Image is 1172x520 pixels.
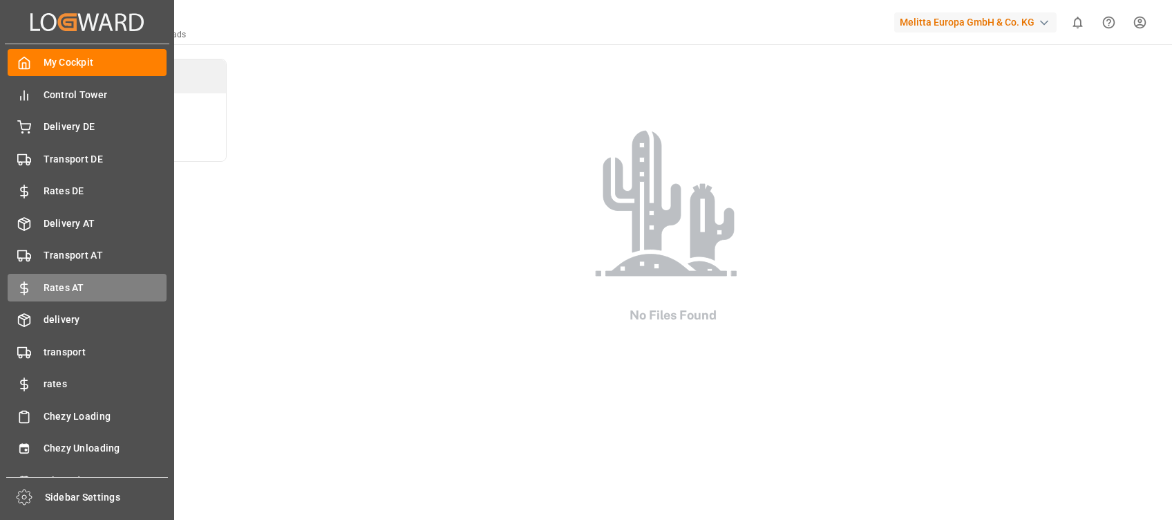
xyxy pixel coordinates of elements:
[569,306,777,324] h2: No Files Found
[44,345,167,360] span: transport
[8,49,167,76] a: My Cockpit
[44,216,167,231] span: Delivery AT
[44,55,167,70] span: My Cockpit
[8,242,167,269] a: Transport AT
[44,152,167,167] span: Transport DE
[8,274,167,301] a: Rates AT
[8,467,167,494] a: Inbound AT
[8,371,167,398] a: rates
[44,377,167,391] span: rates
[44,248,167,263] span: Transport AT
[894,9,1062,35] button: Melitta Europa GmbH & Co. KG
[8,210,167,236] a: Delivery AT
[8,435,167,462] a: Chezy Unloading
[44,120,167,134] span: Delivery DE
[44,474,167,488] span: Inbound AT
[894,12,1057,32] div: Melitta Europa GmbH & Co. KG
[45,490,169,505] span: Sidebar Settings
[1093,7,1124,38] button: Help Center
[44,313,167,327] span: delivery
[44,409,167,424] span: Chezy Loading
[8,402,167,429] a: Chezy Loading
[8,306,167,333] a: delivery
[8,338,167,365] a: transport
[8,145,167,172] a: Transport DE
[8,81,167,108] a: Control Tower
[1062,7,1093,38] button: show 0 new notifications
[44,281,167,295] span: Rates AT
[44,88,167,102] span: Control Tower
[8,113,167,140] a: Delivery DE
[44,184,167,198] span: Rates DE
[44,441,167,456] span: Chezy Unloading
[8,178,167,205] a: Rates DE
